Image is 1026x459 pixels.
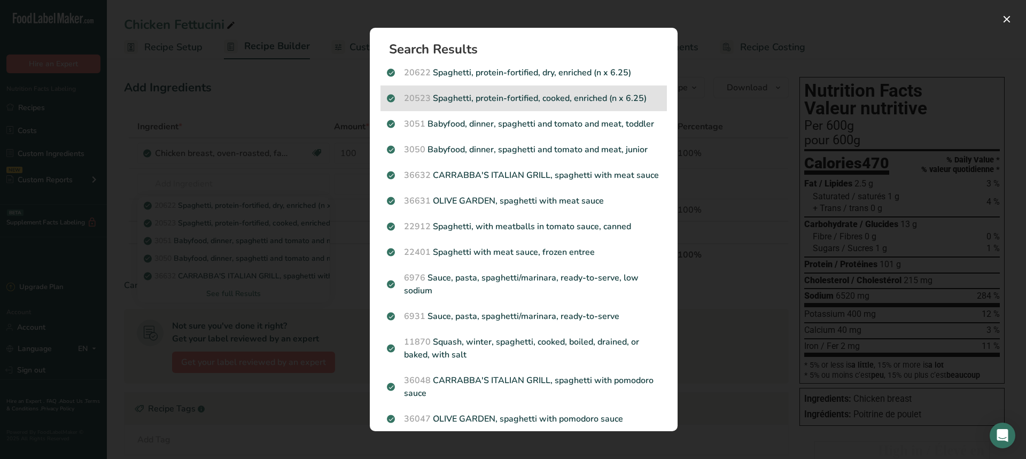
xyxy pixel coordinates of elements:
p: OLIVE GARDEN, spaghetti with pomodoro sauce [387,413,660,425]
p: Squash, winter, spaghetti, cooked, boiled, drained, or baked, with salt [387,336,660,361]
p: Spaghetti, with meatballs in tomato sauce, canned [387,220,660,233]
span: 6931 [404,310,425,322]
span: 20523 [404,92,431,104]
p: Spaghetti with meat sauce, frozen entree [387,246,660,259]
p: Sauce, pasta, spaghetti/marinara, ready-to-serve, low sodium [387,271,660,297]
p: Spaghetti, protein-fortified, cooked, enriched (n x 6.25) [387,92,660,105]
span: 22401 [404,246,431,258]
span: 3051 [404,118,425,130]
span: 36632 [404,169,431,181]
p: CARRABBA'S ITALIAN GRILL, spaghetti with pomodoro sauce [387,374,660,400]
p: Sauce, pasta, spaghetti/marinara, ready-to-serve [387,310,660,323]
span: 36048 [404,375,431,386]
p: CARRABBA'S ITALIAN GRILL, spaghetti with meat sauce [387,169,660,182]
span: 20622 [404,67,431,79]
p: OLIVE GARDEN, spaghetti with meat sauce [387,195,660,207]
h1: Search Results [389,43,667,56]
p: Babyfood, dinner, spaghetti and tomato and meat, junior [387,143,660,156]
span: 3050 [404,144,425,155]
span: 36047 [404,413,431,425]
div: Open Intercom Messenger [990,423,1015,448]
span: 11870 [404,336,431,348]
span: 22912 [404,221,431,232]
span: 6976 [404,272,425,284]
span: 36631 [404,195,431,207]
p: Babyfood, dinner, spaghetti and tomato and meat, toddler [387,118,660,130]
p: Spaghetti, protein-fortified, dry, enriched (n x 6.25) [387,66,660,79]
